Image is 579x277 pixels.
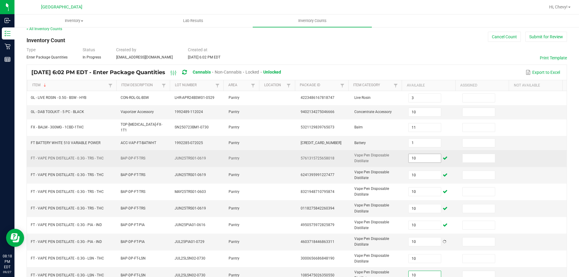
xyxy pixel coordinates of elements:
[229,256,239,260] span: Pantry
[5,56,11,62] inline-svg: Reports
[229,156,239,160] span: Pantry
[301,110,334,114] span: 9402134275046666
[31,190,104,194] span: FT - VAPE PEN DISTILLATE - 0.3G - TRS - THC
[228,83,249,88] a: AreaSortable
[263,70,281,74] span: Unlocked
[31,256,104,260] span: FT - VAPE PEN DISTILLATE - 0.3G - LSN - THC
[229,206,239,210] span: Pantry
[285,82,292,89] a: Filter
[121,122,162,132] span: TOP-[MEDICAL_DATA]-FX-1T1
[83,55,101,59] span: In Progress
[339,82,346,89] a: Filter
[175,206,206,210] span: JUN25TRS01-0619
[121,240,145,244] span: BAP-DP-FT-PIA
[15,18,133,24] span: Inventory
[175,173,206,177] span: JUN25TRS01-0619
[301,240,334,244] span: 4603718446863311
[540,55,567,61] button: Print Template
[31,223,102,227] span: FT - VAPE PEN DISTILLATE - 0.3G - PIA - IND
[27,37,65,43] span: Inventory Count
[32,83,107,88] a: ItemSortable
[3,253,12,270] p: 08:18 PM EDT
[402,80,455,91] th: Available
[193,70,211,74] span: Cannabis
[264,83,285,88] a: LocationSortable
[121,223,145,227] span: BAP-DP-FT-PIA
[229,96,239,100] span: Pantry
[301,141,341,145] span: [CREDIT_CARD_NUMBER]
[525,32,567,42] button: Submit for Review
[5,30,11,36] inline-svg: Inventory
[301,206,334,210] span: 0118275842260394
[524,67,562,77] button: Export to Excel
[229,141,239,145] span: Pantry
[488,32,521,42] button: Cancel Count
[43,83,47,88] span: Sortable
[116,47,136,52] span: Created by
[31,240,102,244] span: FT - VAPE PEN DISTILLATE - 0.3G - PIA - IND
[301,96,334,100] span: 4223486167818747
[229,173,239,177] span: Pantry
[41,5,82,10] span: [GEOGRAPHIC_DATA]
[301,190,334,194] span: 8321948710795874
[27,55,68,59] span: Enter Package Quantities
[455,80,509,91] th: Assigned
[31,110,84,114] span: GL - DAB TOOLKIT - 5 PC - BLACK
[215,70,242,74] span: Non-Cannabis
[354,170,389,180] span: Vape Pen Disposable Distillate
[31,206,104,210] span: FT - VAPE PEN DISTILLATE - 0.3G - TRS - THC
[121,190,145,194] span: BAP-DP-FT-TRS
[121,206,145,210] span: BAP-DP-FT-TRS
[121,173,145,177] span: BAP-DP-FT-TRS
[121,156,145,160] span: BAP-DP-FT-TRS
[354,96,371,100] span: Live Rosin
[253,14,372,27] a: Inventory Counts
[188,47,207,52] span: Created at
[249,82,257,89] a: Filter
[229,240,239,244] span: Pantry
[175,96,214,100] span: LHR-APR24BSW01-0529
[175,18,211,24] span: Lab Results
[83,47,95,52] span: Status
[290,18,335,24] span: Inventory Counts
[214,82,221,89] a: Filter
[175,156,206,160] span: JUN25TRS01-0619
[301,256,334,260] span: 3000656686848190
[175,125,209,129] span: SN250723BM1-0730
[229,190,239,194] span: Pantry
[160,82,167,89] a: Filter
[300,83,339,88] a: Package IdSortable
[354,153,389,163] span: Vape Pen Disposable Distillate
[354,110,392,114] span: Concentrate Accessory
[31,67,286,78] div: [DATE] 6:02 PM EDT - Enter Package Quantities
[6,229,24,247] iframe: Resource center
[27,27,62,31] a: < All Inventory Counts
[354,187,389,197] span: Vape Pen Disposable Distillate
[31,156,104,160] span: FT - VAPE PEN DISTILLATE - 0.3G - TRS - THC
[121,256,146,260] span: BAP-DP-FT-LSN
[121,96,149,100] span: CON-ROL-GL-BSW
[31,125,84,129] span: FX - BALM - 300MG - 1CBD-1THC
[175,256,205,260] span: JUL25LSN02-0730
[354,125,363,129] span: Balm
[175,141,203,145] span: 1992285-072025
[245,70,259,74] span: Locked
[121,110,154,114] span: Vaporizer Accessory
[31,96,86,100] span: GL - LIVE ROSIN - 0.5G - BSW - HYB
[14,14,134,27] a: Inventory
[188,55,220,59] span: [DATE] 6:02 PM EDT
[31,173,104,177] span: FT - VAPE PEN DISTILLATE - 0.3G - TRS - THC
[175,223,205,227] span: JUN25PIA01-0616
[121,141,156,145] span: ACC-VAP-FT-BATWHT
[301,223,334,227] span: 4950575972825879
[116,55,173,59] span: [EMAIL_ADDRESS][DOMAIN_NAME]
[509,80,562,91] th: Not Available
[3,270,12,274] p: 09/27
[301,156,334,160] span: 5761315725658018
[229,110,239,114] span: Pantry
[354,237,389,247] span: Vape Pen Disposable Distillate
[175,110,203,114] span: 1992489-112024
[229,223,239,227] span: Pantry
[121,83,160,88] a: Item DescriptionSortable
[354,141,366,145] span: Battery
